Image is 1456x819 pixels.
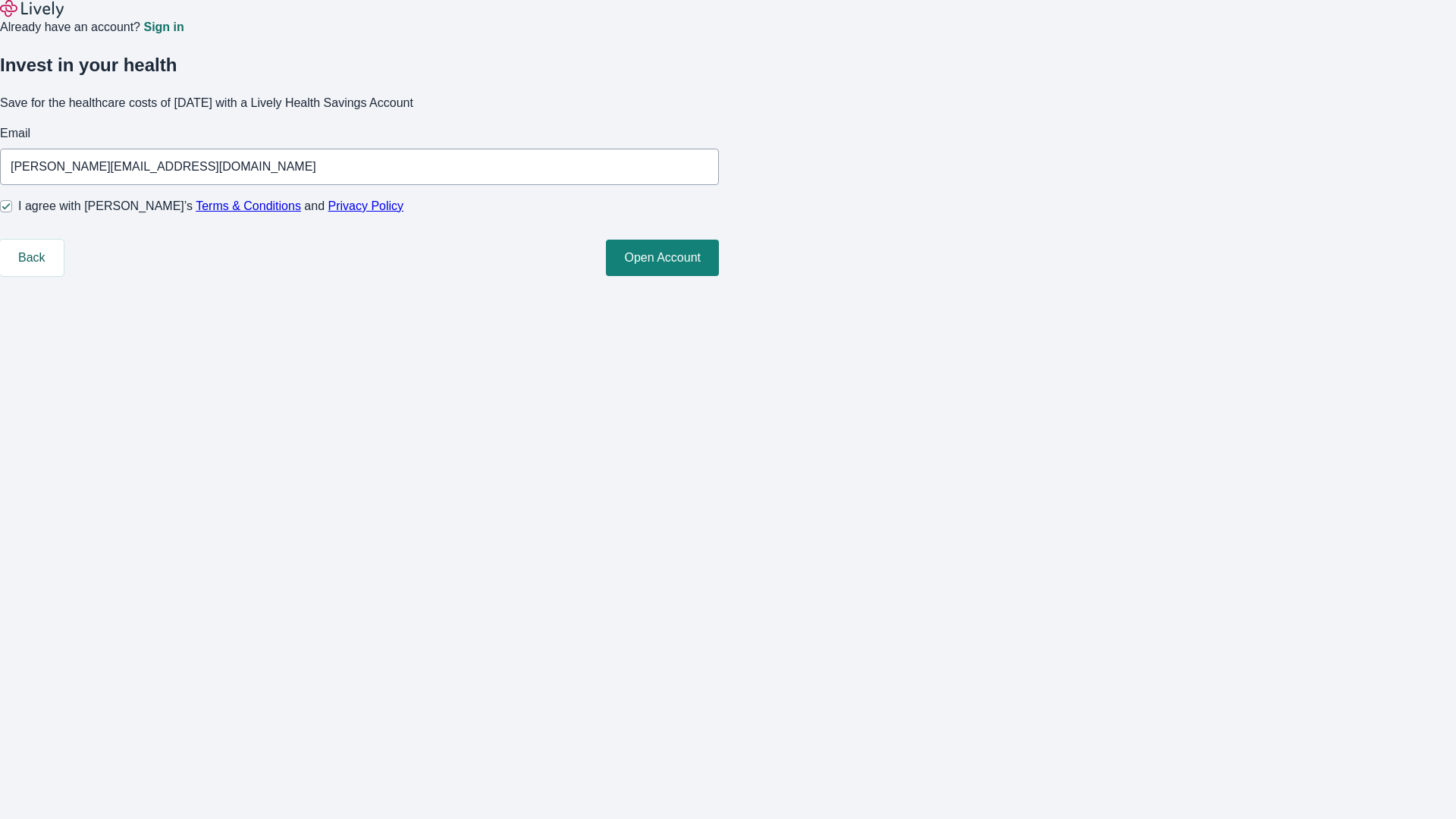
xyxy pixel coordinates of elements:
a: Privacy Policy [328,199,404,212]
span: I agree with [PERSON_NAME]’s and [18,197,403,215]
a: Terms & Conditions [196,199,301,212]
a: Sign in [143,21,184,33]
button: Open Account [606,240,719,276]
